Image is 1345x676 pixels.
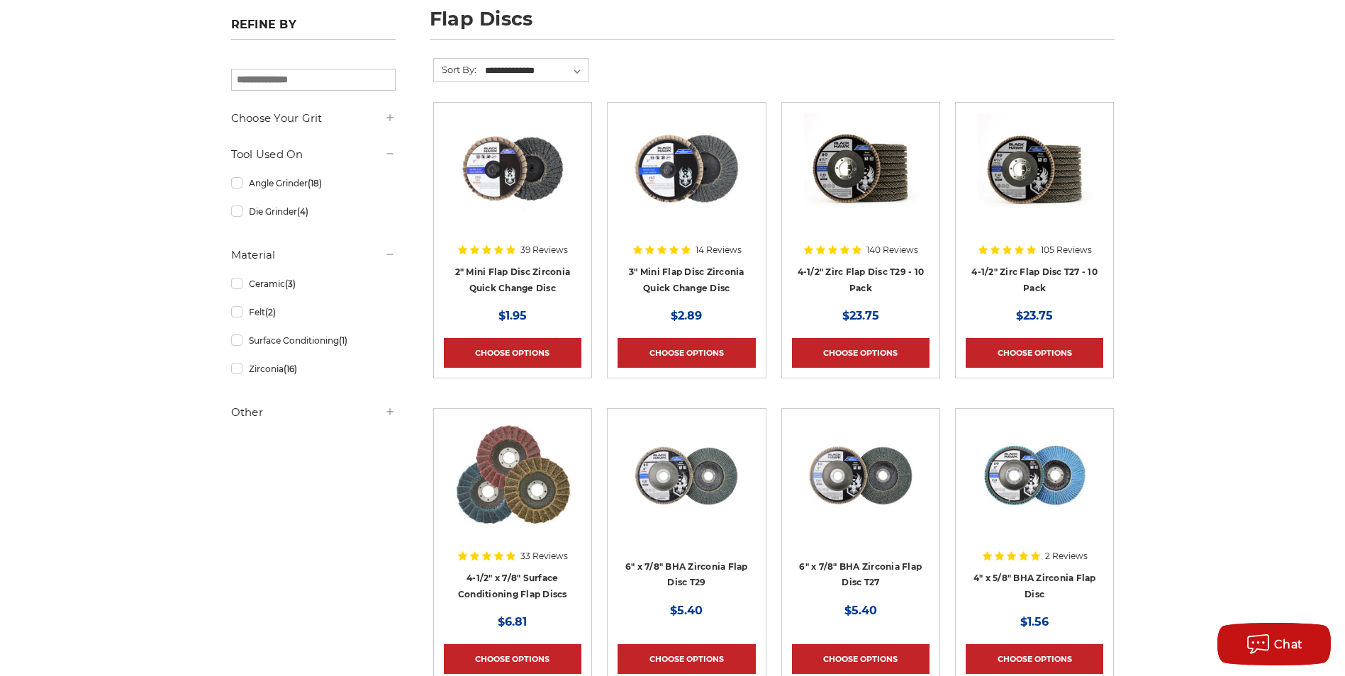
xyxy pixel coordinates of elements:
a: Angle Grinder [231,171,396,196]
img: Coarse 36 grit BHA Zirconia flap disc, 6-inch, flat T27 for aggressive material removal [804,419,917,532]
a: BHA 3" Quick Change 60 Grit Flap Disc for Fine Grinding and Finishing [618,113,755,250]
span: $5.40 [844,604,877,617]
span: 14 Reviews [696,246,742,254]
span: $23.75 [842,309,879,322]
span: $2.89 [671,309,702,322]
span: 140 Reviews [866,246,918,254]
a: Coarse 36 grit BHA Zirconia flap disc, 6-inch, flat T27 for aggressive material removal [792,419,930,556]
img: Scotch brite flap discs [454,419,571,532]
a: Black Hawk 6 inch T29 coarse flap discs, 36 grit for efficient material removal [618,419,755,556]
h5: Tool Used On [231,146,396,163]
span: $23.75 [1016,309,1053,322]
a: Choose Options [618,338,755,368]
span: 39 Reviews [520,246,568,254]
a: Black Hawk 4-1/2" x 7/8" Flap Disc Type 27 - 10 Pack [966,113,1103,250]
label: Sort By: [434,59,476,80]
button: Chat [1217,623,1331,665]
a: 2" Mini Flap Disc Zirconia Quick Change Disc [455,266,571,293]
a: 4-inch BHA Zirconia flap disc with 40 grit designed for aggressive metal sanding and grinding [966,419,1103,556]
span: (18) [308,178,322,188]
a: Felt [231,300,396,325]
img: 4.5" Black Hawk Zirconia Flap Disc 10 Pack [804,113,917,226]
img: Black Hawk 6 inch T29 coarse flap discs, 36 grit for efficient material removal [630,419,743,532]
a: Choose Options [966,338,1103,368]
span: $5.40 [670,604,703,617]
h5: Material [231,247,396,264]
span: 2 Reviews [1045,552,1088,560]
span: $6.81 [498,615,527,629]
a: Choose Options [444,338,581,368]
span: (3) [285,278,296,289]
img: Black Hawk 4-1/2" x 7/8" Flap Disc Type 27 - 10 Pack [978,113,1091,226]
a: 6" x 7/8" BHA Zirconia Flap Disc T29 [625,561,748,588]
a: Choose Options [444,644,581,674]
a: 4.5" Black Hawk Zirconia Flap Disc 10 Pack [792,113,930,250]
span: Chat [1274,638,1303,651]
a: Zirconia [231,356,396,381]
a: Die Grinder [231,199,396,224]
a: Choose Options [792,644,930,674]
a: Black Hawk Abrasives 2-inch Zirconia Flap Disc with 60 Grit Zirconia for Smooth Finishing [444,113,581,250]
a: Scotch brite flap discs [444,419,581,556]
h5: Choose Your Grit [231,110,396,127]
span: 105 Reviews [1041,246,1092,254]
a: Choose Options [618,644,755,674]
a: Surface Conditioning [231,328,396,353]
a: 4-1/2" Zirc Flap Disc T27 - 10 Pack [971,266,1098,293]
span: $1.56 [1020,615,1049,629]
img: 4-inch BHA Zirconia flap disc with 40 grit designed for aggressive metal sanding and grinding [978,419,1091,532]
a: 4-1/2" Zirc Flap Disc T29 - 10 Pack [798,266,925,293]
h1: flap discs [430,9,1115,40]
img: Black Hawk Abrasives 2-inch Zirconia Flap Disc with 60 Grit Zirconia for Smooth Finishing [456,113,569,226]
a: Ceramic [231,271,396,296]
span: (2) [265,307,276,317]
span: (1) [339,335,347,346]
h5: Other [231,404,396,421]
img: BHA 3" Quick Change 60 Grit Flap Disc for Fine Grinding and Finishing [630,113,743,226]
select: Sort By: [483,60,588,81]
h5: Refine by [231,18,396,40]
span: $1.95 [498,309,527,322]
a: Choose Options [792,338,930,368]
a: 6" x 7/8" BHA Zirconia Flap Disc T27 [799,561,922,588]
span: (4) [297,206,308,217]
a: 3" Mini Flap Disc Zirconia Quick Change Disc [629,266,744,293]
a: Choose Options [966,644,1103,674]
a: 4" x 5/8" BHA Zirconia Flap Disc [973,573,1096,599]
span: 33 Reviews [520,552,568,560]
a: 4-1/2" x 7/8" Surface Conditioning Flap Discs [458,573,567,599]
span: (16) [284,364,297,374]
